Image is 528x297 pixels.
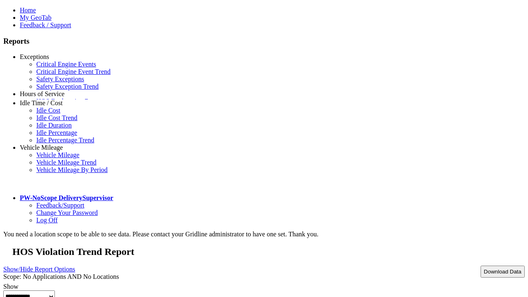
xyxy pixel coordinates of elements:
[20,144,63,151] a: Vehicle Mileage
[20,53,49,60] a: Exceptions
[36,166,108,173] a: Vehicle Mileage By Period
[3,273,119,280] span: Scope: No Applications AND No Locations
[3,264,75,275] a: Show/Hide Report Options
[20,14,52,21] a: My GeoTab
[20,194,113,201] a: PW-NoScope DeliverySupervisor
[36,68,111,75] a: Critical Engine Event Trend
[3,283,18,290] label: Show
[36,159,97,166] a: Vehicle Mileage Trend
[20,7,36,14] a: Home
[36,61,96,68] a: Critical Engine Events
[20,90,64,97] a: Hours of Service
[20,21,71,28] a: Feedback / Support
[36,217,58,224] a: Log Off
[20,99,63,106] a: Idle Time / Cost
[36,107,60,114] a: Idle Cost
[3,231,525,238] div: You need a location scope to be able to see data. Please contact your Gridline administrator to h...
[36,129,77,136] a: Idle Percentage
[36,83,99,90] a: Safety Exception Trend
[36,122,72,129] a: Idle Duration
[12,246,525,257] h2: HOS Violation Trend Report
[36,137,94,144] a: Idle Percentage Trend
[3,37,525,46] h3: Reports
[36,202,84,209] a: Feedback/Support
[481,266,525,278] button: Download Data
[36,209,98,216] a: Change Your Password
[36,114,78,121] a: Idle Cost Trend
[36,75,84,82] a: Safety Exceptions
[36,151,79,158] a: Vehicle Mileage
[36,98,105,105] a: HOS Explanation Reports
